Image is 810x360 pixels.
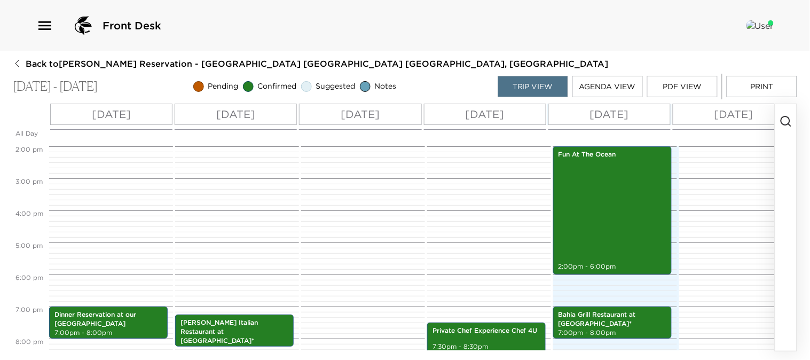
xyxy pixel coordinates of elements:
button: Agenda View [572,76,643,97]
p: Private Chef Experience Chef 4U [432,326,540,335]
img: User [746,20,774,31]
p: 7:00pm - 8:00pm [559,328,666,338]
button: [DATE] [175,104,297,125]
p: [DATE] [590,106,629,122]
button: [DATE] [548,104,671,125]
img: logo [70,13,96,38]
button: PDF View [647,76,718,97]
p: 2:00pm - 6:00pm [559,262,666,271]
div: Dinner Reservation at our [GEOGRAPHIC_DATA]7:00pm - 8:00pm [49,307,168,339]
button: Back to[PERSON_NAME] Reservation - [GEOGRAPHIC_DATA] [GEOGRAPHIC_DATA] [GEOGRAPHIC_DATA], [GEOGRA... [13,58,609,69]
p: [DATE] [466,106,505,122]
span: 5:00 PM [13,241,45,249]
button: [DATE] [424,104,546,125]
p: [DATE] [714,106,753,122]
p: 7:00pm - 8:00pm [54,328,162,338]
span: Notes [375,81,397,92]
p: 7:30pm - 8:30pm [432,342,540,351]
p: [DATE] [216,106,255,122]
span: Confirmed [258,81,297,92]
div: Bahia Grill Restaurant at [GEOGRAPHIC_DATA]*7:00pm - 8:00pm [553,307,672,339]
p: 7:15pm - 8:15pm [180,346,288,355]
span: 2:00 PM [13,145,45,153]
p: [DATE] [92,106,131,122]
button: [DATE] [50,104,172,125]
button: [DATE] [673,104,795,125]
span: 6:00 PM [13,273,46,281]
p: [PERSON_NAME] Italian Restaurant at [GEOGRAPHIC_DATA]* [180,318,288,345]
span: Suggested [316,81,356,92]
span: 8:00 PM [13,338,46,346]
span: 4:00 PM [13,209,46,217]
p: [DATE] [341,106,380,122]
div: [PERSON_NAME] Italian Restaurant at [GEOGRAPHIC_DATA]*7:15pm - 8:15pm [175,315,294,347]
p: Fun At The Ocean [559,150,666,159]
p: [DATE] - [DATE] [13,79,98,95]
span: Front Desk [103,18,161,33]
p: All Day [15,129,46,138]
span: Back to [PERSON_NAME] Reservation - [GEOGRAPHIC_DATA] [GEOGRAPHIC_DATA] [GEOGRAPHIC_DATA], [GEOGR... [26,58,609,69]
span: 7:00 PM [13,306,45,314]
div: Private Chef Experience Chef 4U7:30pm - 8:30pm [427,323,546,355]
span: 3:00 PM [13,177,45,185]
p: Bahia Grill Restaurant at [GEOGRAPHIC_DATA]* [559,310,666,328]
span: Pending [208,81,239,92]
button: Trip View [498,76,568,97]
div: Fun At The Ocean2:00pm - 6:00pm [553,146,672,275]
button: Print [727,76,797,97]
p: Dinner Reservation at our [GEOGRAPHIC_DATA] [54,310,162,328]
button: [DATE] [299,104,421,125]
